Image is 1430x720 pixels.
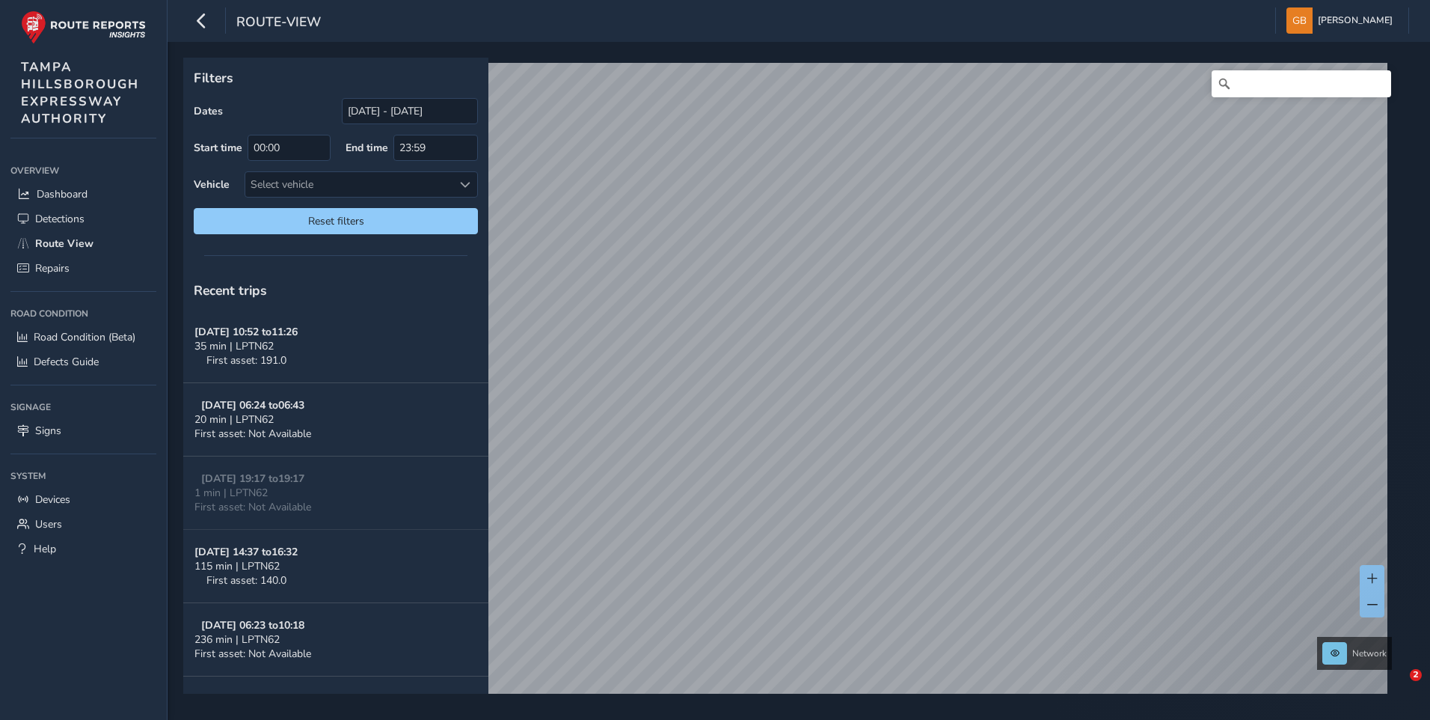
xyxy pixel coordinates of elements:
[194,104,223,118] label: Dates
[10,256,156,281] a: Repairs
[245,172,452,197] div: Select vehicle
[21,10,146,44] img: rr logo
[10,418,156,443] a: Signs
[35,424,61,438] span: Signs
[236,13,321,34] span: route-view
[10,487,156,512] a: Devices
[10,302,156,325] div: Road Condition
[194,559,280,573] span: 115 min | LPTN62
[194,339,274,353] span: 35 min | LPTN62
[183,310,488,383] button: [DATE] 10:52 to11:2635 min | LPTN62First asset: 191.0
[205,214,467,228] span: Reset filters
[1286,7,1398,34] button: [PERSON_NAME]
[206,353,286,367] span: First asset: 191.0
[35,517,62,531] span: Users
[194,486,268,500] span: 1 min | LPTN62
[194,632,280,647] span: 236 min | LPTN62
[183,603,488,677] button: [DATE] 06:23 to10:18236 min | LPTN62First asset: Not Available
[183,383,488,457] button: [DATE] 06:24 to06:4320 min | LPTN62First asset: Not Available
[194,281,267,299] span: Recent trips
[10,325,156,350] a: Road Condition (Beta)
[183,530,488,603] button: [DATE] 14:37 to16:32115 min | LPTN62First asset: 140.0
[201,472,304,486] strong: [DATE] 19:17 to 19:17
[201,618,304,632] strong: [DATE] 06:23 to 10:18
[35,237,93,251] span: Route View
[10,207,156,231] a: Detections
[10,231,156,256] a: Route View
[34,330,135,344] span: Road Condition (Beta)
[1318,7,1393,34] span: [PERSON_NAME]
[194,177,230,192] label: Vehicle
[194,500,311,514] span: First asset: Not Available
[1410,669,1422,681] span: 2
[10,350,156,374] a: Defects Guide
[346,141,388,155] label: End time
[206,573,286,588] span: First asset: 140.0
[194,141,242,155] label: Start time
[194,412,274,427] span: 20 min | LPTN62
[21,58,139,127] span: TAMPA HILLSBOROUGH EXPRESSWAY AUTHORITY
[35,492,70,507] span: Devices
[1286,7,1313,34] img: diamond-layout
[35,261,70,275] span: Repairs
[10,537,156,561] a: Help
[37,187,88,201] span: Dashboard
[35,212,85,226] span: Detections
[194,545,298,559] strong: [DATE] 14:37 to 16:32
[10,396,156,418] div: Signage
[10,182,156,207] a: Dashboard
[194,208,478,234] button: Reset filters
[194,68,478,88] p: Filters
[201,398,304,412] strong: [DATE] 06:24 to 06:43
[1212,70,1391,97] input: Search
[10,159,156,182] div: Overview
[188,63,1387,711] canvas: Map
[194,325,298,339] strong: [DATE] 10:52 to 11:26
[1379,669,1415,705] iframe: Intercom live chat
[10,465,156,487] div: System
[194,427,311,441] span: First asset: Not Available
[194,647,311,661] span: First asset: Not Available
[183,457,488,530] button: [DATE] 19:17 to19:171 min | LPTN62First asset: Not Available
[34,355,99,369] span: Defects Guide
[34,542,56,556] span: Help
[10,512,156,537] a: Users
[201,692,304,706] strong: [DATE] 17:56 to 18:48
